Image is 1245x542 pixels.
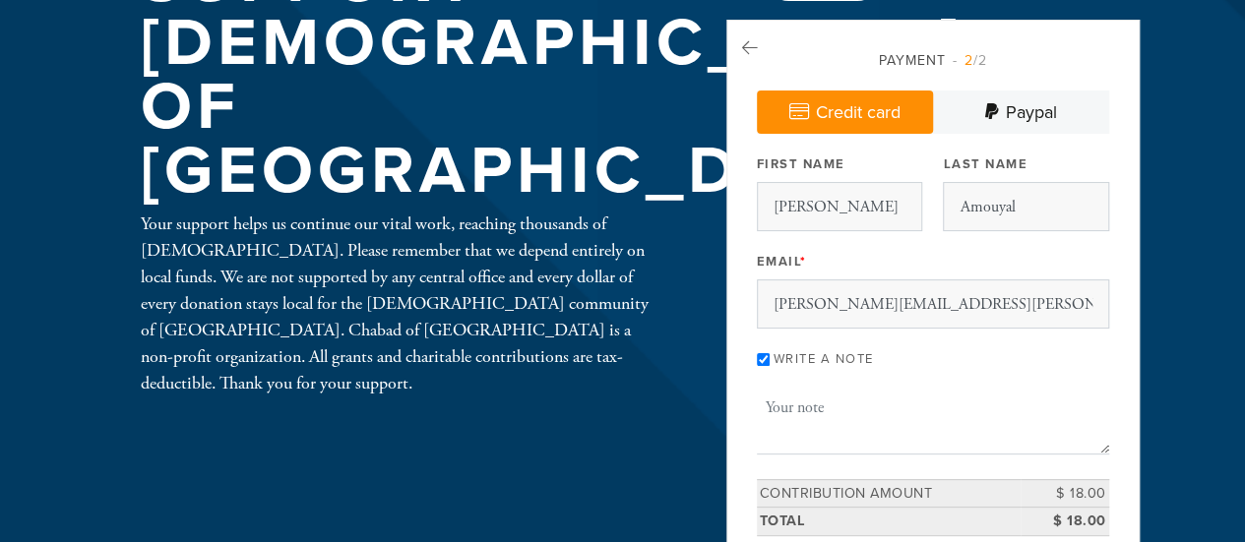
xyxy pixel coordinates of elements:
td: $ 18.00 [1021,479,1109,508]
a: Credit card [757,90,933,134]
span: 2 [965,52,973,69]
td: $ 18.00 [1021,508,1109,536]
label: Last Name [943,155,1027,173]
span: /2 [953,52,987,69]
span: This field is required. [800,254,807,270]
a: Paypal [933,90,1109,134]
label: Write a note [774,351,874,367]
td: Contribution Amount [757,479,1021,508]
label: First Name [757,155,845,173]
label: Email [757,253,807,271]
div: Payment [757,50,1109,71]
td: Total [757,508,1021,536]
div: Your support helps us continue our vital work, reaching thousands of [DEMOGRAPHIC_DATA]. Please r... [141,211,662,396]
